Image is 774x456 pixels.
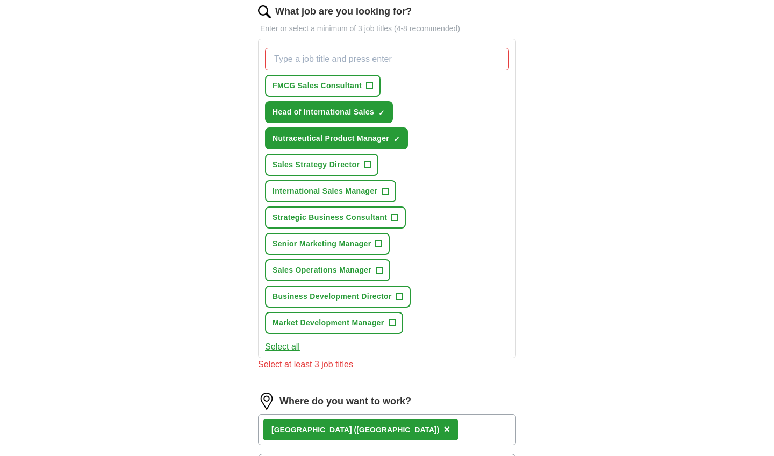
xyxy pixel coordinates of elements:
[265,127,408,149] button: Nutraceutical Product Manager✓
[273,186,377,197] span: International Sales Manager
[265,154,378,176] button: Sales Strategy Director
[354,425,439,434] span: ([GEOGRAPHIC_DATA])
[273,133,389,144] span: Nutraceutical Product Manager
[275,4,412,19] label: What job are you looking for?
[393,135,400,144] span: ✓
[265,259,390,281] button: Sales Operations Manager
[273,106,374,118] span: Head of International Sales
[258,5,271,18] img: search.png
[258,23,516,34] p: Enter or select a minimum of 3 job titles (4-8 recommended)
[279,394,411,409] label: Where do you want to work?
[273,212,387,223] span: Strategic Business Consultant
[273,265,371,276] span: Sales Operations Manager
[265,206,406,229] button: Strategic Business Consultant
[378,109,385,117] span: ✓
[265,75,381,97] button: FMCG Sales Consultant
[273,291,392,302] span: Business Development Director
[265,286,411,308] button: Business Development Director
[265,340,300,353] button: Select all
[265,48,509,70] input: Type a job title and press enter
[258,393,275,410] img: location.png
[271,425,352,434] strong: [GEOGRAPHIC_DATA]
[273,317,384,329] span: Market Development Manager
[443,422,450,438] button: ×
[265,312,403,334] button: Market Development Manager
[273,159,360,170] span: Sales Strategy Director
[273,80,362,91] span: FMCG Sales Consultant
[265,101,393,123] button: Head of International Sales✓
[258,358,516,371] div: Select at least 3 job titles
[265,233,390,255] button: Senior Marketing Manager
[265,180,396,202] button: International Sales Manager
[443,423,450,435] span: ×
[273,238,371,250] span: Senior Marketing Manager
